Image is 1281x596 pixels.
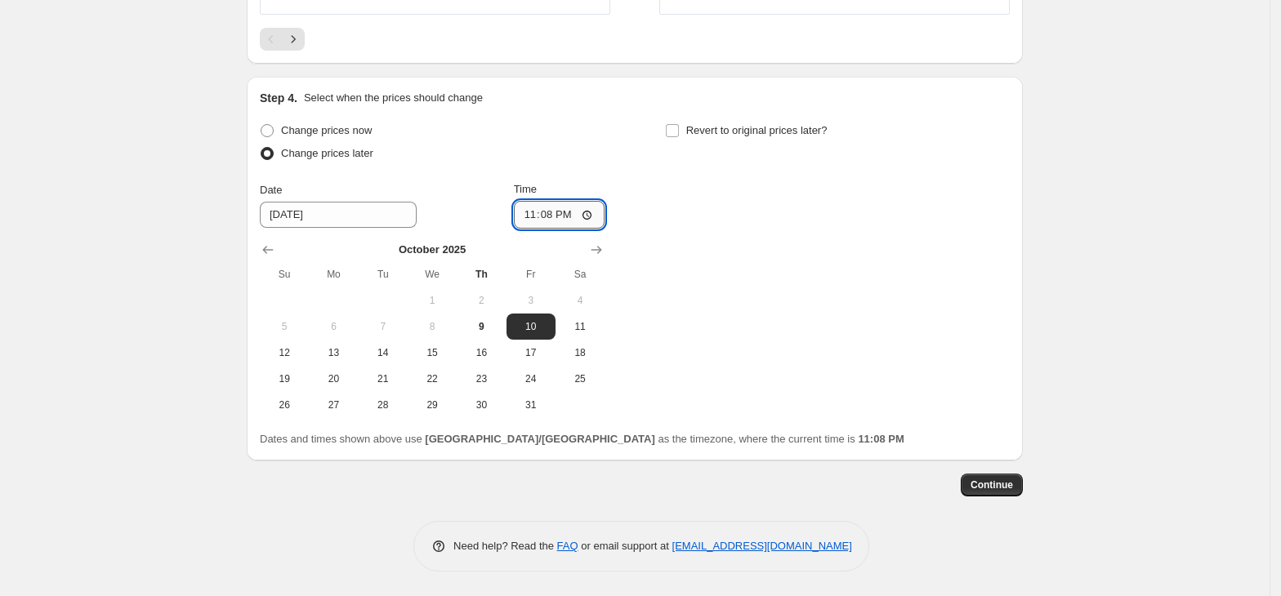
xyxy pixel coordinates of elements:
[463,294,499,307] span: 2
[260,366,309,392] button: Sunday October 19 2025
[266,268,302,281] span: Su
[463,320,499,333] span: 9
[414,398,450,411] span: 29
[858,433,904,445] b: 11:08 PM
[513,320,549,333] span: 10
[562,346,598,359] span: 18
[309,261,358,287] th: Monday
[557,540,578,552] a: FAQ
[562,372,598,385] span: 25
[507,287,556,314] button: Friday October 3 2025
[514,183,537,195] span: Time
[309,340,358,366] button: Monday October 13 2025
[359,314,408,340] button: Tuesday October 7 2025
[463,372,499,385] span: 23
[365,346,401,359] span: 14
[414,346,450,359] span: 15
[408,392,457,418] button: Wednesday October 29 2025
[266,398,302,411] span: 26
[315,268,351,281] span: Mo
[260,90,297,106] h2: Step 4.
[257,238,279,261] button: Show previous month, September 2025
[507,340,556,366] button: Friday October 17 2025
[408,261,457,287] th: Wednesday
[457,314,506,340] button: Today Thursday October 9 2025
[408,366,457,392] button: Wednesday October 22 2025
[260,261,309,287] th: Sunday
[260,433,904,445] span: Dates and times shown above use as the timezone, where the current time is
[513,372,549,385] span: 24
[266,320,302,333] span: 5
[971,478,1013,491] span: Continue
[961,474,1023,496] button: Continue
[463,398,499,411] span: 30
[260,202,417,228] input: 10/9/2025
[315,320,351,333] span: 6
[408,340,457,366] button: Wednesday October 15 2025
[359,261,408,287] th: Tuesday
[365,320,401,333] span: 7
[463,268,499,281] span: Th
[578,540,672,552] span: or email support at
[260,314,309,340] button: Sunday October 5 2025
[408,287,457,314] button: Wednesday October 1 2025
[513,346,549,359] span: 17
[365,268,401,281] span: Tu
[266,372,302,385] span: 19
[414,268,450,281] span: We
[408,314,457,340] button: Wednesday October 8 2025
[507,366,556,392] button: Friday October 24 2025
[556,366,605,392] button: Saturday October 25 2025
[315,398,351,411] span: 27
[585,238,608,261] button: Show next month, November 2025
[556,287,605,314] button: Saturday October 4 2025
[507,314,556,340] button: Friday October 10 2025
[507,392,556,418] button: Friday October 31 2025
[282,28,305,51] button: Next
[513,398,549,411] span: 31
[562,268,598,281] span: Sa
[359,366,408,392] button: Tuesday October 21 2025
[414,320,450,333] span: 8
[562,320,598,333] span: 11
[556,261,605,287] th: Saturday
[260,340,309,366] button: Sunday October 12 2025
[260,184,282,196] span: Date
[463,346,499,359] span: 16
[457,366,506,392] button: Thursday October 23 2025
[686,124,828,136] span: Revert to original prices later?
[425,433,654,445] b: [GEOGRAPHIC_DATA]/[GEOGRAPHIC_DATA]
[260,392,309,418] button: Sunday October 26 2025
[514,201,605,229] input: 12:00
[414,372,450,385] span: 22
[457,287,506,314] button: Thursday October 2 2025
[457,261,506,287] th: Thursday
[457,392,506,418] button: Thursday October 30 2025
[513,294,549,307] span: 3
[513,268,549,281] span: Fr
[281,124,372,136] span: Change prices now
[562,294,598,307] span: 4
[414,294,450,307] span: 1
[365,398,401,411] span: 28
[556,314,605,340] button: Saturday October 11 2025
[315,346,351,359] span: 13
[315,372,351,385] span: 20
[457,340,506,366] button: Thursday October 16 2025
[304,90,483,106] p: Select when the prices should change
[507,261,556,287] th: Friday
[266,346,302,359] span: 12
[309,314,358,340] button: Monday October 6 2025
[453,540,557,552] span: Need help? Read the
[309,366,358,392] button: Monday October 20 2025
[556,340,605,366] button: Saturday October 18 2025
[281,147,373,159] span: Change prices later
[359,340,408,366] button: Tuesday October 14 2025
[672,540,852,552] a: [EMAIL_ADDRESS][DOMAIN_NAME]
[365,372,401,385] span: 21
[260,28,305,51] nav: Pagination
[359,392,408,418] button: Tuesday October 28 2025
[309,392,358,418] button: Monday October 27 2025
